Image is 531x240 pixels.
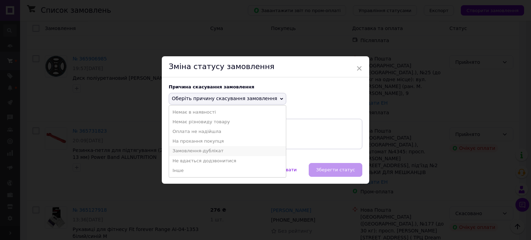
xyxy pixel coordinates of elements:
[169,156,286,166] li: Не вдається додзвонитися
[169,166,286,175] li: Інше
[169,117,286,127] li: Немає різновиду товару
[169,127,286,136] li: Оплата не надійшла
[356,63,362,74] span: ×
[169,136,286,146] li: На прохання покупця
[169,107,286,117] li: Немає в наявності
[169,84,362,89] div: Причина скасування замовлення
[169,146,286,156] li: Замовлення-дублікат
[172,96,277,101] span: Оберіть причину скасування замовлення
[162,56,369,77] div: Зміна статусу замовлення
